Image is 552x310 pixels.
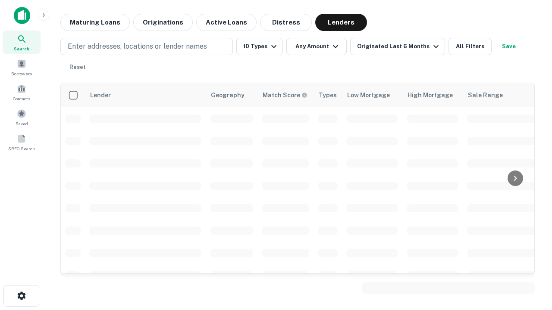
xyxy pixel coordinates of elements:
a: Search [3,31,41,54]
th: Lender [85,83,206,107]
button: Any Amount [286,38,347,55]
span: SREO Search [8,145,35,152]
img: capitalize-icon.png [14,7,30,24]
th: Types [314,83,342,107]
th: Capitalize uses an advanced AI algorithm to match your search with the best lender. The match sco... [257,83,314,107]
a: Saved [3,105,41,129]
div: Geography [211,90,245,100]
button: Reset [64,59,91,76]
div: Lender [90,90,111,100]
button: Distress [260,14,312,31]
span: Search [14,45,29,52]
button: 10 Types [236,38,283,55]
div: Sale Range [468,90,503,100]
p: Enter addresses, locations or lender names [68,41,207,52]
button: Save your search to get updates of matches that match your search criteria. [495,38,523,55]
th: Low Mortgage [342,83,402,107]
th: Sale Range [463,83,540,107]
span: Borrowers [11,70,32,77]
button: Lenders [315,14,367,31]
span: Contacts [13,95,30,102]
div: Originated Last 6 Months [357,41,441,52]
a: Contacts [3,81,41,104]
div: Low Mortgage [347,90,390,100]
button: Active Loans [196,14,257,31]
th: High Mortgage [402,83,463,107]
button: Originated Last 6 Months [350,38,445,55]
button: All Filters [448,38,492,55]
th: Geography [206,83,257,107]
button: Maturing Loans [60,14,130,31]
a: SREO Search [3,130,41,154]
button: Enter addresses, locations or lender names [60,38,233,55]
span: Saved [16,120,28,127]
button: Originations [133,14,193,31]
div: Capitalize uses an advanced AI algorithm to match your search with the best lender. The match sco... [263,90,307,100]
a: Borrowers [3,56,41,79]
div: Types [319,90,337,100]
iframe: Chat Widget [509,241,552,282]
div: High Mortgage [408,90,453,100]
h6: Match Score [263,90,306,100]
